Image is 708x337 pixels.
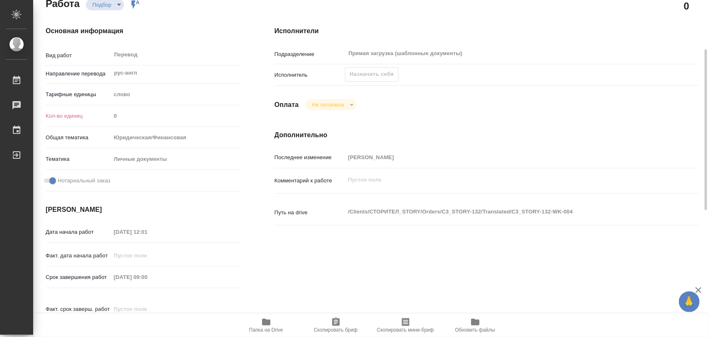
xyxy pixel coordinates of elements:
[46,26,241,36] h4: Основная информация
[275,177,345,185] p: Комментарий к работе
[275,26,699,36] h4: Исполнители
[275,50,345,58] p: Подразделение
[440,314,510,337] button: Обновить файлы
[46,112,111,120] p: Кол-во единиц
[371,314,440,337] button: Скопировать мини-бриф
[275,209,345,217] p: Путь на drive
[46,273,111,281] p: Срок завершения работ
[111,303,183,315] input: Пустое поле
[682,293,696,310] span: 🙏
[345,151,663,163] input: Пустое поле
[249,327,283,333] span: Папка на Drive
[111,87,241,102] div: слово
[46,205,241,215] h4: [PERSON_NAME]
[46,228,111,236] p: Дата начала работ
[305,99,356,110] div: Подбор
[111,131,241,145] div: Юридическая/Финансовая
[58,177,110,185] span: Нотариальный заказ
[111,271,183,283] input: Пустое поле
[46,90,111,99] p: Тарифные единицы
[231,314,301,337] button: Папка на Drive
[46,70,111,78] p: Направление перевода
[111,250,183,262] input: Пустое поле
[275,100,299,110] h4: Оплата
[377,327,434,333] span: Скопировать мини-бриф
[275,153,345,162] p: Последнее изменение
[111,152,241,166] div: Личные документы
[46,252,111,260] p: Факт. дата начала работ
[111,110,241,122] input: Пустое поле
[275,130,699,140] h4: Дополнительно
[111,226,183,238] input: Пустое поле
[679,291,700,312] button: 🙏
[275,71,345,79] p: Исполнитель
[345,205,663,219] textarea: /Clients/СТОРИТЕЛ_STORY/Orders/C3_STORY-132/Translated/C3_STORY-132-WK-004
[314,327,358,333] span: Скопировать бриф
[46,305,111,313] p: Факт. срок заверш. работ
[301,314,371,337] button: Скопировать бриф
[90,1,114,8] button: Подбор
[455,327,495,333] span: Обновить файлы
[46,133,111,142] p: Общая тематика
[309,101,346,108] button: Не оплачена
[46,155,111,163] p: Тематика
[46,51,111,60] p: Вид работ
